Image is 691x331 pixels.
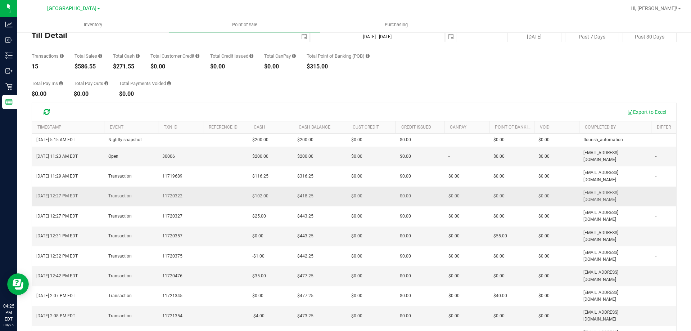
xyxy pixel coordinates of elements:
[222,22,267,28] span: Point of Sale
[113,54,140,58] div: Total Cash
[162,313,182,319] span: 11721354
[252,173,268,180] span: $116.25
[351,213,362,220] span: $0.00
[400,193,411,200] span: $0.00
[252,233,263,240] span: $0.00
[74,22,112,28] span: Inventory
[400,253,411,260] span: $0.00
[450,125,466,130] a: CanPay
[162,233,182,240] span: 11720357
[36,273,78,279] span: [DATE] 12:42 PM EDT
[538,273,550,279] span: $0.00
[655,313,656,319] span: -
[5,21,13,28] inline-svg: Analytics
[162,193,182,200] span: 11720322
[351,137,362,143] span: $0.00
[110,125,123,130] a: Event
[297,153,313,160] span: $200.00
[162,137,163,143] span: -
[495,125,546,130] a: Point of Banking (POB)
[493,153,505,160] span: $0.00
[655,193,656,200] span: -
[657,125,682,130] a: Difference
[252,292,263,299] span: $0.00
[108,193,132,200] span: Transaction
[540,125,550,130] a: Void
[320,17,472,32] a: Purchasing
[583,289,647,303] span: [EMAIL_ADDRESS][DOMAIN_NAME]
[400,173,411,180] span: $0.00
[400,153,411,160] span: $0.00
[493,253,505,260] span: $0.00
[583,209,647,223] span: [EMAIL_ADDRESS][DOMAIN_NAME]
[493,273,505,279] span: $0.00
[47,5,96,12] span: [GEOGRAPHIC_DATA]
[493,173,505,180] span: $0.00
[297,253,313,260] span: $442.25
[538,253,550,260] span: $0.00
[351,292,362,299] span: $0.00
[119,91,171,97] div: $0.00
[5,36,13,44] inline-svg: Inbound
[5,98,13,106] inline-svg: Reports
[507,31,561,42] button: [DATE]
[297,137,313,143] span: $200.00
[655,253,656,260] span: -
[108,137,142,143] span: Nightly snapshot
[74,54,102,58] div: Total Sales
[108,153,118,160] span: Open
[113,64,140,70] div: $271.55
[136,54,140,58] i: Sum of all successful, non-voided cash payment transaction amounts (excluding tips and transactio...
[583,169,647,183] span: [EMAIL_ADDRESS][DOMAIN_NAME]
[448,153,450,160] span: -
[655,173,656,180] span: -
[36,233,78,240] span: [DATE] 12:31 PM EDT
[5,67,13,75] inline-svg: Outbound
[36,213,78,220] span: [DATE] 12:27 PM EDT
[448,292,460,299] span: $0.00
[292,54,296,58] i: Sum of all successful, non-voided payment transaction amounts using CanPay (as well as manual Can...
[3,322,14,328] p: 08/25
[36,153,78,160] span: [DATE] 11:23 AM EDT
[583,249,647,263] span: [EMAIL_ADDRESS][DOMAIN_NAME]
[448,273,460,279] span: $0.00
[36,253,78,260] span: [DATE] 12:32 PM EDT
[493,292,507,299] span: $40.00
[538,292,550,299] span: $0.00
[210,54,253,58] div: Total Credit Issued
[538,153,550,160] span: $0.00
[37,125,62,130] a: Timestamp
[32,91,63,97] div: $0.00
[353,125,379,130] a: Cust Credit
[150,64,199,70] div: $0.00
[74,91,108,97] div: $0.00
[493,213,505,220] span: $0.00
[655,137,656,143] span: -
[400,273,411,279] span: $0.00
[351,313,362,319] span: $0.00
[108,213,132,220] span: Transaction
[448,213,460,220] span: $0.00
[299,32,309,42] span: select
[375,22,417,28] span: Purchasing
[297,233,313,240] span: $443.25
[538,233,550,240] span: $0.00
[252,253,265,260] span: -$1.00
[299,125,330,130] a: Cash Balance
[32,64,64,70] div: 15
[3,303,14,322] p: 04:25 PM EDT
[655,153,656,160] span: -
[448,253,460,260] span: $0.00
[400,213,411,220] span: $0.00
[400,137,411,143] span: $0.00
[448,193,460,200] span: $0.00
[400,313,411,319] span: $0.00
[493,193,505,200] span: $0.00
[108,313,132,319] span: Transaction
[162,273,182,279] span: 11720476
[538,173,550,180] span: $0.00
[538,313,550,319] span: $0.00
[169,17,320,32] a: Point of Sale
[366,54,370,58] i: Sum of the successful, non-voided point-of-banking payment transaction amounts, both via payment ...
[108,233,132,240] span: Transaction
